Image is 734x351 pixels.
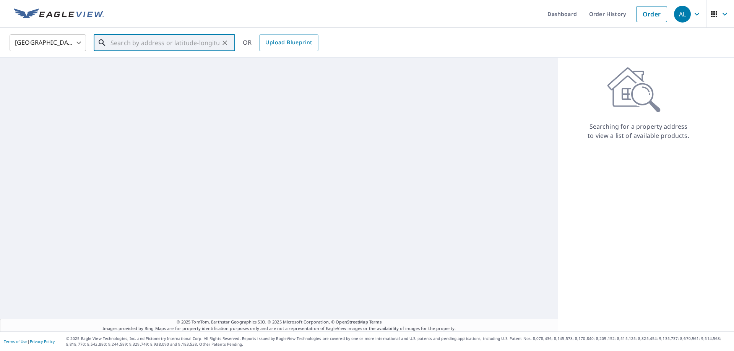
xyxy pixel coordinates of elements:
[674,6,691,23] div: AL
[636,6,667,22] a: Order
[243,34,318,51] div: OR
[219,37,230,48] button: Clear
[336,319,368,325] a: OpenStreetMap
[369,319,382,325] a: Terms
[4,339,55,344] p: |
[10,32,86,53] div: [GEOGRAPHIC_DATA]
[265,38,312,47] span: Upload Blueprint
[587,122,690,140] p: Searching for a property address to view a list of available products.
[4,339,28,344] a: Terms of Use
[110,32,219,53] input: Search by address or latitude-longitude
[177,319,382,325] span: © 2025 TomTom, Earthstar Geographics SIO, © 2025 Microsoft Corporation, ©
[14,8,104,20] img: EV Logo
[30,339,55,344] a: Privacy Policy
[66,336,730,347] p: © 2025 Eagle View Technologies, Inc. and Pictometry International Corp. All Rights Reserved. Repo...
[259,34,318,51] a: Upload Blueprint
